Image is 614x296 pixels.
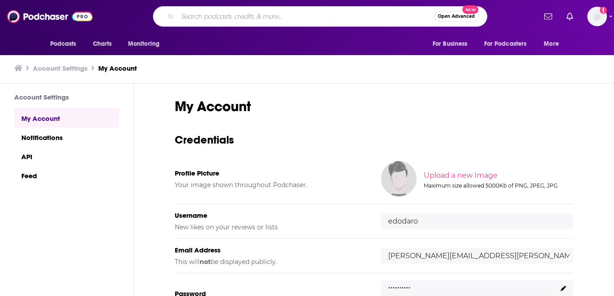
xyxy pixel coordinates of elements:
[587,7,607,26] img: User Profile
[433,38,468,50] span: For Business
[175,211,367,220] h5: Username
[587,7,607,26] span: Logged in as edodaro
[33,64,88,72] a: Account Settings
[381,213,573,229] input: username
[87,36,117,52] a: Charts
[7,8,92,25] img: Podchaser - Follow, Share and Rate Podcasts
[541,9,556,24] a: Show notifications dropdown
[14,93,119,101] h3: Account Settings
[484,38,527,50] span: For Podcasters
[381,161,417,196] img: Your profile image
[478,36,540,52] button: open menu
[177,9,434,24] input: Search podcasts, credits, & more...
[175,181,367,189] h5: Your image shown throughout Podchaser.
[462,5,478,14] span: New
[122,36,171,52] button: open menu
[153,6,487,27] div: Search podcasts, credits, & more...
[175,133,573,147] h3: Credentials
[600,7,607,14] svg: Add a profile image
[434,11,479,22] button: Open AdvancedNew
[14,108,119,128] a: My Account
[544,38,559,50] span: More
[50,38,76,50] span: Podcasts
[424,182,571,189] div: Maximum size allowed 5000Kb of PNG, JPEG, JPG
[388,278,410,291] p: ..........
[175,98,573,115] h1: My Account
[128,38,160,50] span: Monitoring
[98,64,137,72] a: My Account
[381,248,573,264] input: email
[93,38,112,50] span: Charts
[587,7,607,26] button: Show profile menu
[175,258,367,266] h5: This will be displayed publicly.
[200,258,211,266] b: not
[538,36,570,52] button: open menu
[563,9,577,24] a: Show notifications dropdown
[14,166,119,185] a: Feed
[44,36,88,52] button: open menu
[175,169,367,177] h5: Profile Picture
[438,14,475,19] span: Open Advanced
[14,147,119,166] a: API
[175,246,367,254] h5: Email Address
[175,223,367,231] h5: New likes on your reviews or lists
[426,36,479,52] button: open menu
[14,128,119,147] a: Notifications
